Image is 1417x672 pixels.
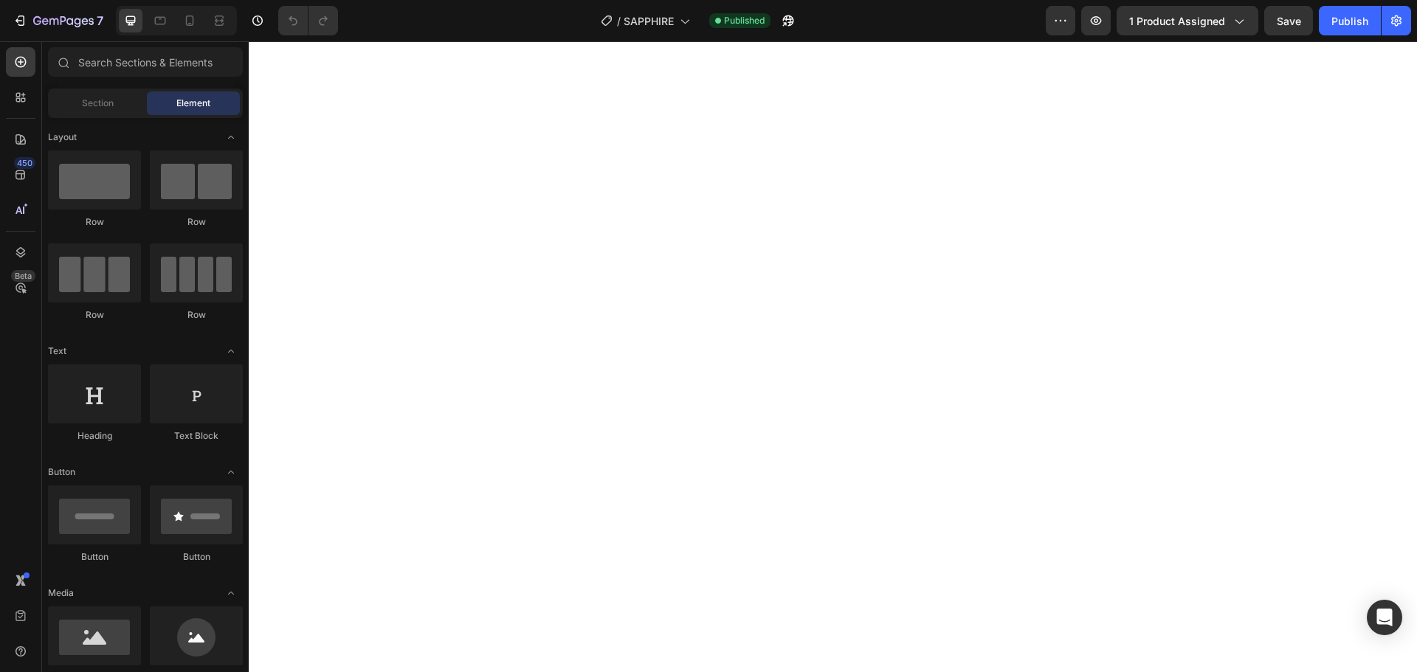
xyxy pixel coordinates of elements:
[48,308,141,322] div: Row
[724,14,765,27] span: Published
[617,13,621,29] span: /
[1277,15,1301,27] span: Save
[6,6,110,35] button: 7
[1117,6,1258,35] button: 1 product assigned
[150,550,243,564] div: Button
[278,6,338,35] div: Undo/Redo
[97,12,103,30] p: 7
[150,308,243,322] div: Row
[48,550,141,564] div: Button
[624,13,674,29] span: SAPPHIRE
[219,581,243,605] span: Toggle open
[48,344,66,358] span: Text
[1319,6,1381,35] button: Publish
[219,125,243,149] span: Toggle open
[1331,13,1368,29] div: Publish
[249,41,1417,672] iframe: Design area
[48,429,141,443] div: Heading
[150,215,243,229] div: Row
[1129,13,1225,29] span: 1 product assigned
[150,429,243,443] div: Text Block
[48,47,243,77] input: Search Sections & Elements
[48,131,77,144] span: Layout
[219,339,243,363] span: Toggle open
[11,270,35,282] div: Beta
[48,215,141,229] div: Row
[48,465,75,479] span: Button
[176,97,210,110] span: Element
[48,586,74,600] span: Media
[1264,6,1313,35] button: Save
[82,97,114,110] span: Section
[1367,600,1402,635] div: Open Intercom Messenger
[14,157,35,169] div: 450
[219,460,243,484] span: Toggle open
